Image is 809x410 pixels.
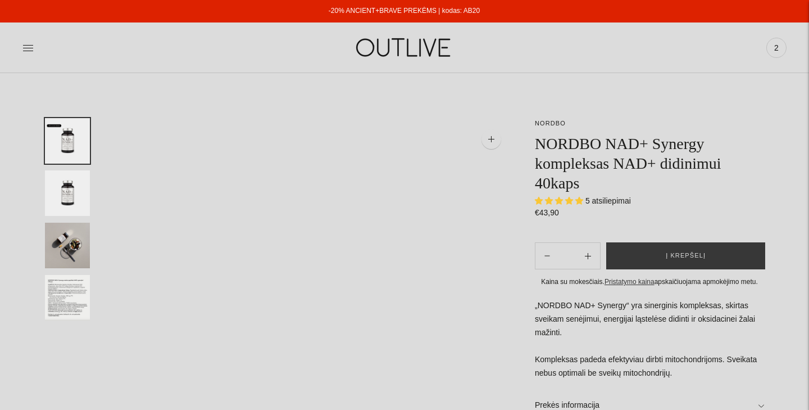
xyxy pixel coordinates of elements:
img: OUTLIVE [334,28,475,67]
div: Kaina su mokesčiais. apskaičiuojama apmokėjimo metu. [535,276,764,288]
p: „NORDBO NAD+ Synergy“ yra sinerginis kompleksas, skirtas sveikam senėjimui, energijai ląstelėse d... [535,299,764,380]
a: -20% ANCIENT+BRAVE PREKĖMS | kodas: AB20 [329,7,480,15]
button: Translation missing: en.general.accessibility.image_thumbail [45,223,90,268]
input: Product quantity [559,248,576,264]
h1: NORDBO NAD+ Synergy kompleksas NAD+ didinimui 40kaps [535,134,764,193]
a: Pristatymo kaina [605,278,655,286]
a: 2 [766,35,787,60]
a: NORDBO [535,120,566,127]
span: €43,90 [535,208,559,217]
button: Subtract product quantity [576,242,600,269]
button: Į krepšelį [606,242,765,269]
span: 2 [769,40,784,56]
button: Translation missing: en.general.accessibility.image_thumbail [45,170,90,216]
span: Į krepšelį [666,250,706,262]
button: Translation missing: en.general.accessibility.image_thumbail [45,275,90,321]
button: Translation missing: en.general.accessibility.image_thumbail [45,118,90,164]
span: 5 atsiliepimai [585,196,631,205]
button: Add product quantity [535,242,559,269]
span: 5.00 stars [535,196,585,205]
